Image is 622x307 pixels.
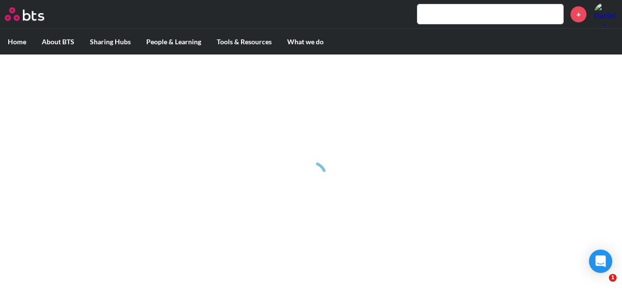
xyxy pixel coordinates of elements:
[609,274,617,282] span: 1
[34,29,82,54] label: About BTS
[589,250,612,273] div: Open Intercom Messenger
[209,29,279,54] label: Tools & Resources
[594,2,617,26] img: Daniel Calvo
[82,29,138,54] label: Sharing Hubs
[5,7,44,21] img: BTS Logo
[570,6,587,22] a: +
[589,274,612,297] iframe: Intercom live chat
[5,7,62,21] a: Go home
[279,29,331,54] label: What we do
[594,2,617,26] a: Profile
[138,29,209,54] label: People & Learning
